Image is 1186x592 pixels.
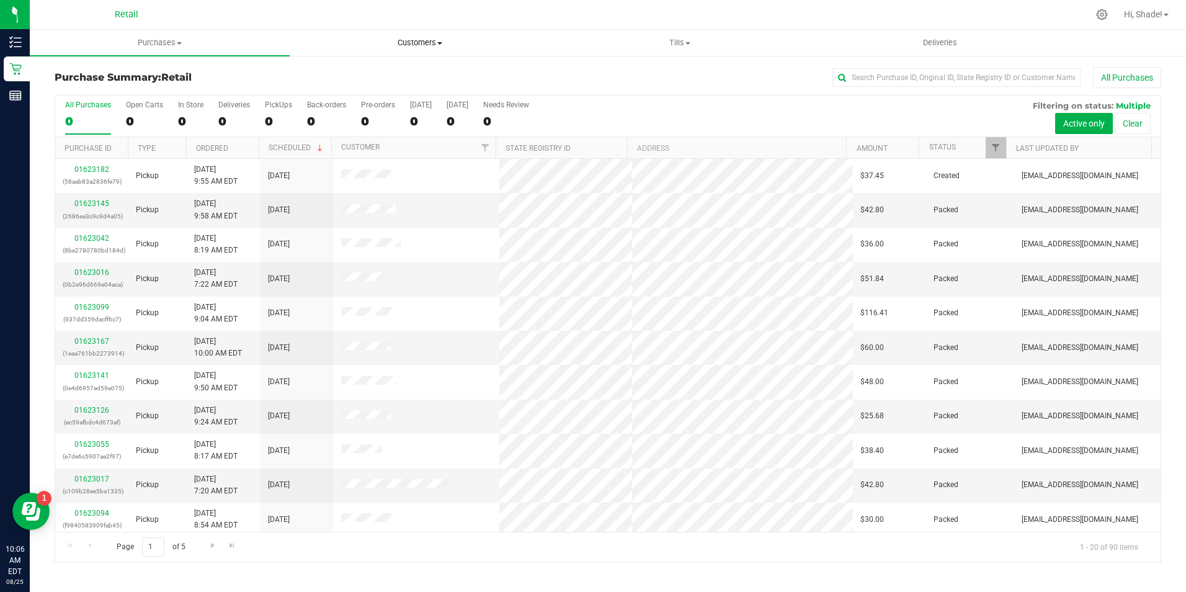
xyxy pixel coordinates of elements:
span: [DATE] 8:54 AM EDT [194,508,238,531]
a: Purchases [30,30,290,56]
div: 0 [126,114,163,128]
a: Tills [550,30,810,56]
span: [DATE] [268,376,290,388]
inline-svg: Inventory [9,36,22,48]
span: $37.45 [860,170,884,182]
span: Filtering on status: [1033,101,1113,110]
span: Packed [934,342,958,354]
span: [DATE] [268,410,290,422]
div: All Purchases [65,101,111,109]
span: Pickup [136,445,159,457]
inline-svg: Reports [9,89,22,102]
div: 0 [361,114,395,128]
a: 01623145 [74,199,109,208]
div: 0 [65,114,111,128]
span: $36.00 [860,238,884,250]
p: (937dd359dacff6c7) [63,313,121,325]
span: [DATE] 9:04 AM EDT [194,302,238,325]
span: [EMAIL_ADDRESS][DOMAIN_NAME] [1022,204,1138,216]
div: 0 [447,114,468,128]
span: [DATE] 7:20 AM EDT [194,473,238,497]
span: Packed [934,238,958,250]
div: In Store [178,101,203,109]
div: Open Carts [126,101,163,109]
span: [DATE] [268,514,290,526]
span: [EMAIL_ADDRESS][DOMAIN_NAME] [1022,445,1138,457]
div: Deliveries [218,101,250,109]
button: Clear [1115,113,1151,134]
span: [DATE] [268,445,290,457]
span: Pickup [136,376,159,388]
span: $30.00 [860,514,884,526]
span: [DATE] 9:24 AM EDT [194,405,238,428]
span: Purchases [30,37,290,48]
span: Retail [115,9,138,20]
div: Pre-orders [361,101,395,109]
span: [EMAIL_ADDRESS][DOMAIN_NAME] [1022,307,1138,319]
span: [DATE] 9:50 AM EDT [194,370,238,393]
a: 01623126 [74,406,109,415]
span: Packed [934,514,958,526]
span: Retail [161,71,192,83]
div: Back-orders [307,101,346,109]
iframe: Resource center [12,493,50,530]
p: (f9840583909fab45) [63,519,121,531]
span: Pickup [136,479,159,491]
span: [DATE] [268,170,290,182]
a: 01623055 [74,440,109,449]
inline-svg: Retail [9,63,22,75]
span: Packed [934,204,958,216]
div: 0 [410,114,432,128]
span: Tills [551,37,809,48]
a: Deliveries [810,30,1070,56]
a: Filter [986,137,1006,158]
p: (2686ea3c9c9d4a05) [63,210,121,222]
a: Last Updated By [1016,144,1079,153]
p: (ec59afbdc4d673af) [63,416,121,428]
span: $38.40 [860,445,884,457]
a: State Registry ID [506,144,571,153]
span: [DATE] [268,307,290,319]
p: (0e4d6957ed59e075) [63,382,121,394]
span: [DATE] 9:55 AM EDT [194,164,238,187]
span: Pickup [136,342,159,354]
div: 0 [218,114,250,128]
div: 0 [265,114,292,128]
div: 0 [307,114,346,128]
span: [EMAIL_ADDRESS][DOMAIN_NAME] [1022,273,1138,285]
span: $42.80 [860,204,884,216]
span: [EMAIL_ADDRESS][DOMAIN_NAME] [1022,170,1138,182]
div: 0 [483,114,529,128]
span: [DATE] [268,204,290,216]
span: Pickup [136,170,159,182]
input: 1 [142,537,164,557]
span: $48.00 [860,376,884,388]
iframe: Resource center unread badge [37,491,51,506]
span: Packed [934,273,958,285]
a: Customer [341,143,380,151]
span: Pickup [136,307,159,319]
span: [DATE] [268,479,290,491]
a: Scheduled [269,143,325,152]
span: [EMAIL_ADDRESS][DOMAIN_NAME] [1022,514,1138,526]
span: Pickup [136,204,159,216]
span: Created [934,170,960,182]
span: $42.80 [860,479,884,491]
p: (0b2e96d669e04aca) [63,279,121,290]
span: $116.41 [860,307,888,319]
span: Pickup [136,410,159,422]
th: Address [627,137,846,159]
span: [EMAIL_ADDRESS][DOMAIN_NAME] [1022,410,1138,422]
div: Manage settings [1094,9,1110,20]
span: Packed [934,410,958,422]
span: Pickup [136,514,159,526]
p: (e7de6c5907ae2f97) [63,451,121,462]
a: 01623141 [74,371,109,380]
a: Go to the next page [203,537,221,554]
a: 01623017 [74,475,109,483]
span: $60.00 [860,342,884,354]
span: [DATE] 10:00 AM EDT [194,336,242,359]
span: Customers [290,37,549,48]
span: Pickup [136,273,159,285]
